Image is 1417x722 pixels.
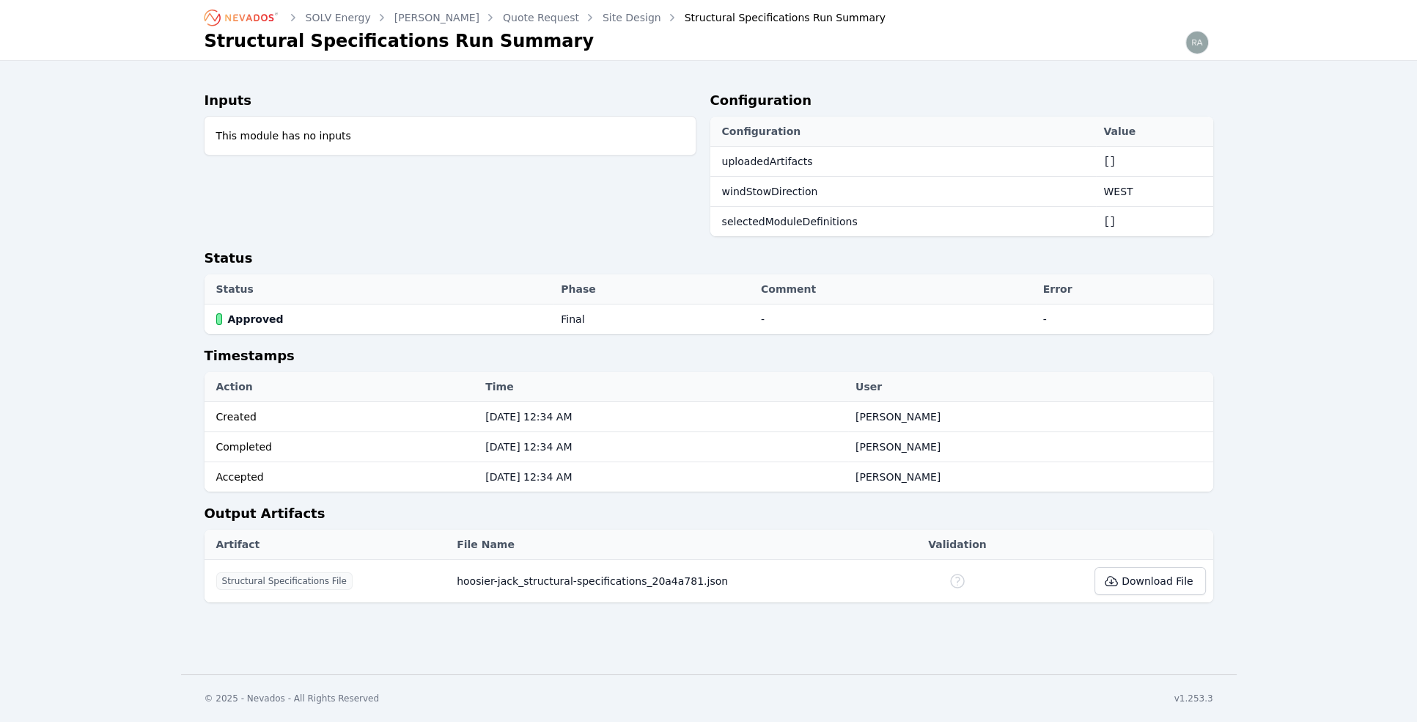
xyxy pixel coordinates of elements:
h2: Inputs [205,90,696,117]
td: [PERSON_NAME] [848,432,1213,462]
div: Structural Specifications Run Summary [664,10,886,25]
img: raymond.aber@nevados.solar [1185,31,1209,54]
pre: [] [1103,214,1205,229]
div: This module has no inputs [205,117,696,155]
td: [DATE] 12:34 AM [478,462,848,492]
div: Final [561,312,584,327]
a: SOLV Energy [306,10,371,25]
td: - [754,305,1036,335]
td: [DATE] 12:34 AM [478,402,848,432]
div: v1.253.3 [1174,693,1213,704]
td: - [1036,305,1213,335]
th: Artifact [205,530,450,560]
th: Action [205,372,479,402]
h2: Output Artifacts [205,503,1213,530]
th: Time [478,372,848,402]
div: © 2025 - Nevados - All Rights Reserved [205,693,380,704]
td: [PERSON_NAME] [848,402,1213,432]
span: Structural Specifications File [216,572,353,590]
a: Quote Request [503,10,579,25]
pre: [] [1103,154,1205,169]
td: WEST [1096,177,1212,207]
th: Comment [754,274,1036,305]
th: Phase [553,274,754,305]
button: Download File [1094,567,1205,595]
span: Approved [228,312,284,327]
div: Created [216,409,471,424]
h2: Timestamps [205,346,1213,372]
div: Completed [216,440,471,454]
th: User [848,372,1213,402]
th: Validation [899,530,1015,560]
h2: Status [205,248,1213,274]
a: [PERSON_NAME] [394,10,479,25]
span: hoosier-jack_structural-specifications_20a4a781.json [457,575,728,587]
th: Value [1096,117,1212,147]
div: No Schema [949,572,966,590]
div: Accepted [216,470,471,484]
nav: Breadcrumb [205,6,886,29]
h2: Configuration [710,90,1213,117]
span: selectedModuleDefinitions [722,216,858,227]
h1: Structural Specifications Run Summary [205,29,594,53]
th: File Name [449,530,899,560]
span: uploadedArtifacts [722,156,813,167]
a: Site Design [603,10,661,25]
th: Status [205,274,554,305]
span: windStowDirection [722,186,818,197]
td: [PERSON_NAME] [848,462,1213,492]
td: [DATE] 12:34 AM [478,432,848,462]
th: Error [1036,274,1213,305]
th: Configuration [710,117,1097,147]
